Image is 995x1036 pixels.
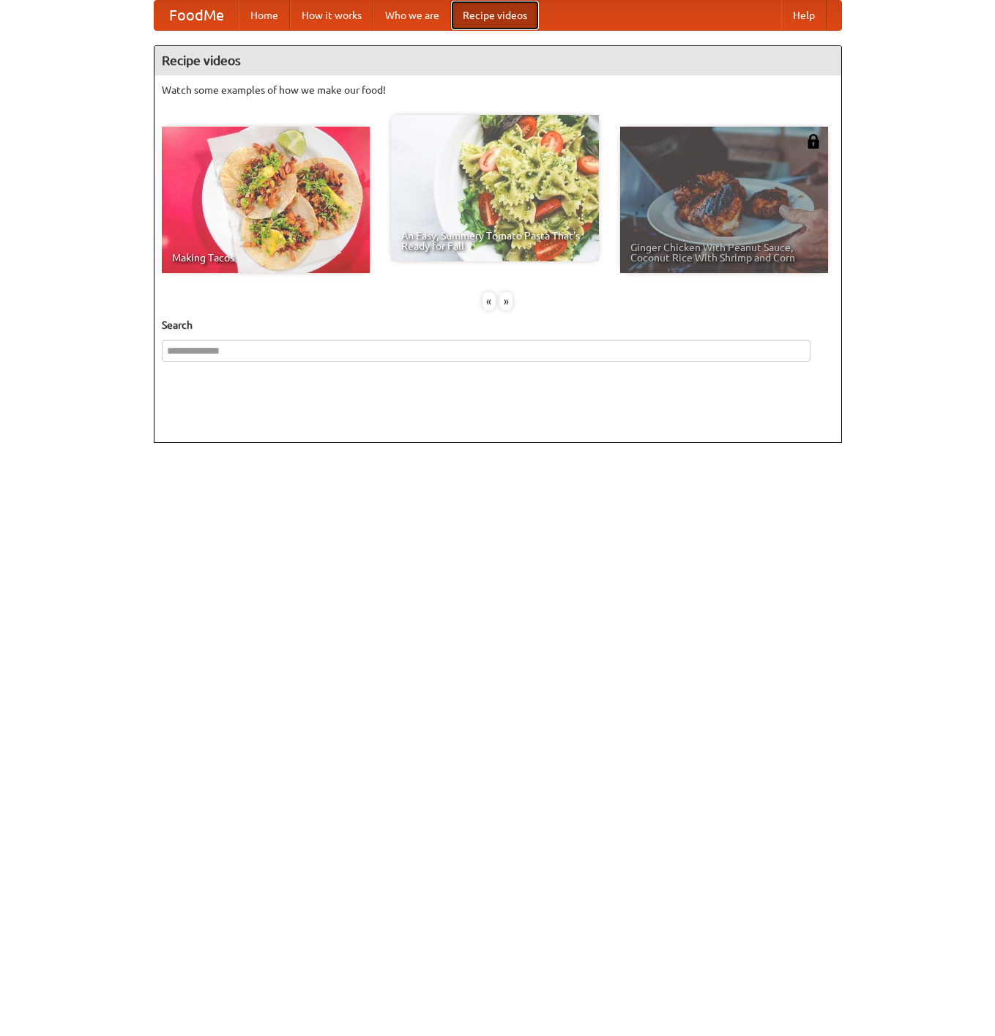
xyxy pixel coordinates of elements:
a: How it works [290,1,373,30]
span: An Easy, Summery Tomato Pasta That's Ready for Fall [401,231,589,251]
img: 483408.png [806,134,821,149]
h4: Recipe videos [154,46,841,75]
h5: Search [162,318,834,332]
a: FoodMe [154,1,239,30]
div: » [499,292,513,310]
a: Help [781,1,827,30]
a: Home [239,1,290,30]
a: Who we are [373,1,451,30]
span: Making Tacos [172,253,359,263]
a: Recipe videos [451,1,539,30]
a: An Easy, Summery Tomato Pasta That's Ready for Fall [391,115,599,261]
a: Making Tacos [162,127,370,273]
p: Watch some examples of how we make our food! [162,83,834,97]
div: « [482,292,496,310]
